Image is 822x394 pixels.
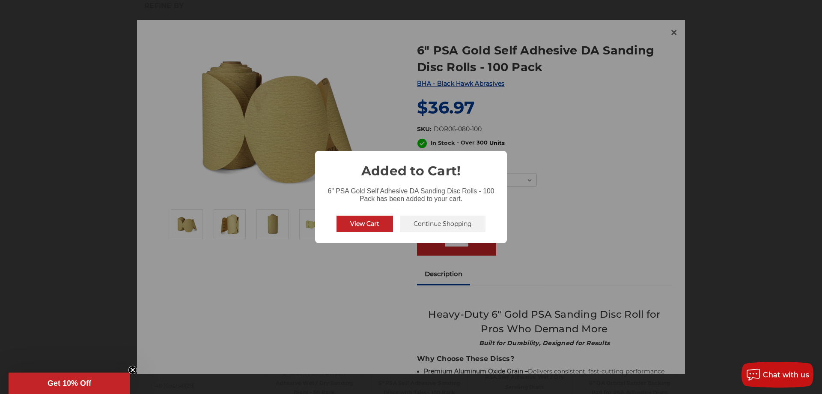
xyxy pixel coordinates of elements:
h2: Added to Cart! [315,151,507,180]
button: Continue Shopping [400,216,485,232]
button: Close teaser [128,366,137,374]
button: Chat with us [742,362,813,388]
div: 6" PSA Gold Self Adhesive DA Sanding Disc Rolls - 100 Pack has been added to your cart. [315,180,507,205]
span: Get 10% Off [48,379,91,388]
button: View Cart [337,216,393,232]
span: Chat with us [763,371,809,379]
